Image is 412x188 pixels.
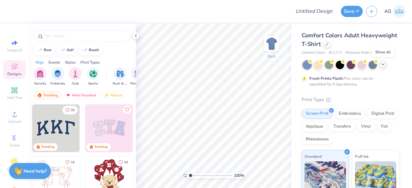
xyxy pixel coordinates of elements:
div: Applique [302,122,327,131]
button: beach [79,45,102,55]
button: bear [34,45,54,55]
span: Puff Ink [355,153,369,160]
div: Digital Print [367,109,398,119]
button: filter button [33,67,46,86]
img: 9980f5e8-e6a1-4b4a-8839-2b0e9349023c [85,104,133,152]
div: Styles [65,59,76,65]
img: 5ee11766-d822-42f5-ad4e-763472bf8dcf [133,104,180,152]
div: Newest [101,91,126,99]
img: 3b9aba4f-e317-4aa7-a679-c95a879539bd [32,104,80,152]
span: Clipart & logos [3,166,26,177]
img: trend_line.gif [37,48,42,52]
span: Sports [88,81,98,86]
div: Trending [94,145,108,149]
div: Rhinestones [302,135,333,144]
div: Most Favorited [63,91,99,99]
div: Transfers [329,122,355,131]
span: Parent's Weekend [130,81,145,86]
button: filter button [130,67,145,86]
span: 33 [71,109,75,112]
div: bear [44,48,51,52]
div: Events [49,59,60,65]
span: Designs [7,71,22,76]
img: Sports Image [89,70,97,77]
div: Trending [41,145,54,149]
a: AG [384,5,406,18]
div: filter for Sorority [33,67,46,86]
img: edfb13fc-0e43-44eb-bea2-bf7fc0dd67f9 [80,104,127,152]
span: AG [384,8,391,15]
span: Comfort Colors Adult Heavyweight T-Shirt [302,31,397,48]
span: Comfort Colors [302,50,325,56]
button: Like [116,158,131,166]
div: Screen Print [302,109,333,119]
img: Fraternity Image [54,70,61,77]
img: Parent's Weekend Image [134,70,142,77]
div: Back [267,53,276,59]
span: 100 % [234,173,244,178]
button: filter button [113,67,127,86]
button: Like [123,106,131,113]
img: most_fav.gif [66,93,71,97]
div: Foil [377,122,392,131]
span: Sorority [34,81,46,86]
span: Image AI [7,48,22,53]
img: Akshika Gurao [393,5,406,18]
img: Sorority Image [36,70,44,77]
img: Back [265,37,278,50]
div: filter for Club [69,67,82,86]
span: Minimum Order: 24 + [345,50,378,56]
button: golf [57,45,77,55]
img: Newest.gif [104,93,109,97]
button: Save [341,6,363,17]
div: Show all [372,48,394,57]
div: filter for Fraternity [51,67,65,86]
div: Embroidery [335,109,365,119]
button: Like [62,158,78,166]
div: beach [89,48,99,52]
div: filter for Parent's Weekend [130,67,145,86]
div: filter for Rush & Bid [113,67,127,86]
input: Untitled Design [290,5,338,18]
span: Add Text [7,95,22,100]
img: trend_line.gif [82,48,88,52]
span: 10 [124,161,128,164]
div: Orgs [35,59,44,65]
button: Like [62,106,78,114]
input: Try "Alpha" [44,33,127,39]
span: Upload [8,119,21,124]
span: Fraternity [51,81,65,86]
img: Club Image [72,70,79,77]
span: Rush & Bid [113,81,127,86]
img: trending.gif [37,93,42,97]
button: filter button [69,67,82,86]
div: Print Type [302,96,399,103]
span: Greek [10,143,20,148]
div: golf [67,48,74,52]
strong: Need help? [23,168,47,174]
div: Print Types [80,59,100,65]
span: # C1717 [329,50,342,56]
div: Trending [34,91,61,99]
img: Rush & Bid Image [117,70,124,77]
button: filter button [87,67,99,86]
button: filter button [51,67,65,86]
div: This color can be expedited for 5 day delivery. [309,76,389,87]
div: filter for Sports [87,67,99,86]
span: 15 [71,161,75,164]
div: Vinyl [357,122,375,131]
strong: Fresh Prints Flash: [309,76,343,81]
span: Club [72,81,79,86]
span: Standard [304,153,322,160]
img: trend_line.gif [60,48,65,52]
